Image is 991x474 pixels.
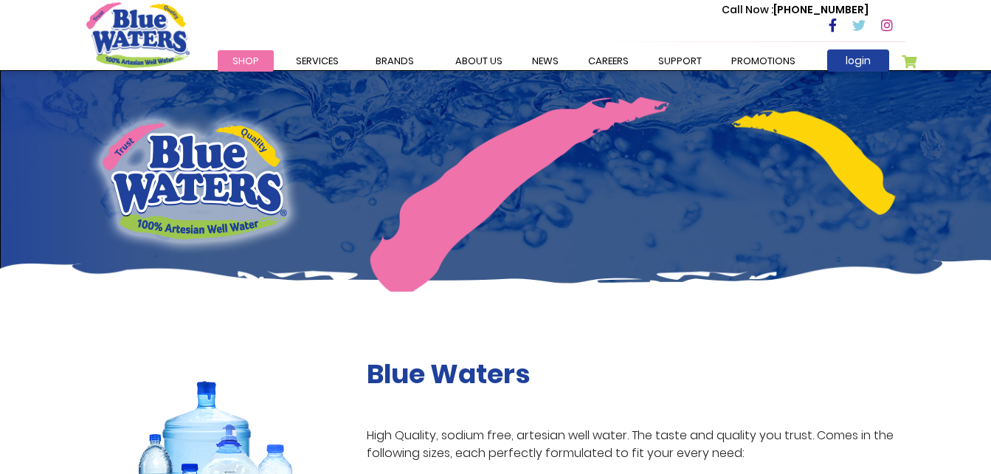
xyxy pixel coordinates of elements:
span: Brands [376,54,414,68]
span: Shop [232,54,259,68]
a: login [827,49,889,72]
a: careers [573,50,643,72]
a: support [643,50,717,72]
span: Services [296,54,339,68]
a: Promotions [717,50,810,72]
span: Call Now : [722,2,773,17]
p: High Quality, sodium free, artesian well water. The taste and quality you trust. Comes in the fol... [367,427,905,462]
a: News [517,50,573,72]
a: store logo [86,2,190,67]
a: about us [441,50,517,72]
h2: Blue Waters [367,358,905,390]
p: [PHONE_NUMBER] [722,2,869,18]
